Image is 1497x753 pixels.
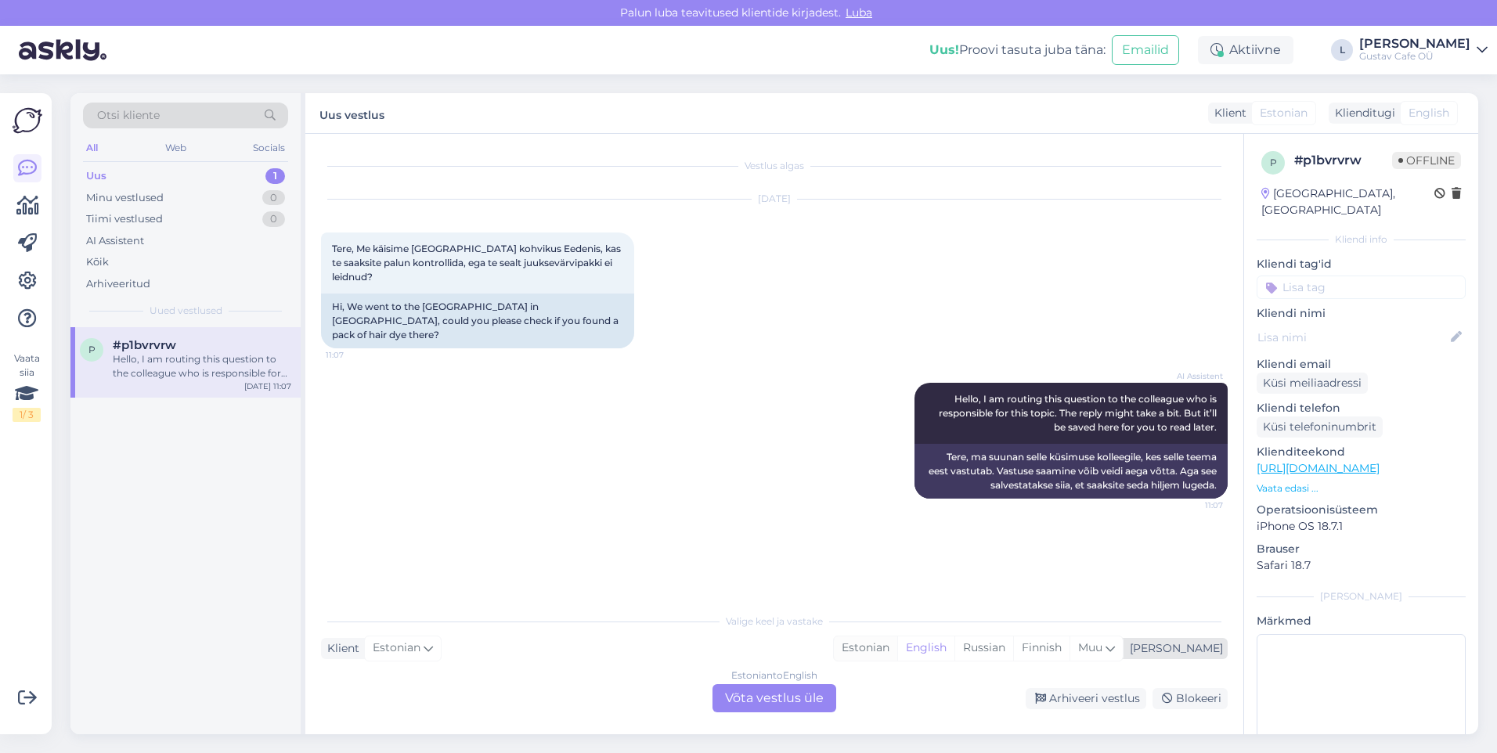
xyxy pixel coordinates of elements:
button: Emailid [1112,35,1179,65]
p: Vaata edasi ... [1257,481,1466,495]
div: [DATE] [321,192,1228,206]
span: Otsi kliente [97,107,160,124]
div: Hello, I am routing this question to the colleague who is responsible for this topic. The reply m... [113,352,291,380]
div: 0 [262,211,285,227]
div: 1 [265,168,285,184]
b: Uus! [929,42,959,57]
span: p [1270,157,1277,168]
span: #p1bvrvrw [113,338,176,352]
p: Kliendi telefon [1257,400,1466,416]
div: [PERSON_NAME] [1257,589,1466,603]
p: Operatsioonisüsteem [1257,502,1466,518]
div: Tiimi vestlused [86,211,163,227]
div: Klient [321,640,359,657]
span: Tere, Me käisime [GEOGRAPHIC_DATA] kohvikus Eedenis, kas te saaksite palun kontrollida, ega te se... [332,243,623,283]
div: Blokeeri [1153,688,1228,709]
div: Vaata siia [13,351,41,422]
div: Finnish [1013,636,1070,660]
div: Estonian [834,636,897,660]
div: 1 / 3 [13,408,41,422]
div: Aktiivne [1198,36,1293,64]
p: Safari 18.7 [1257,557,1466,574]
span: Hello, I am routing this question to the colleague who is responsible for this topic. The reply m... [939,393,1219,433]
span: Offline [1392,152,1461,169]
label: Uus vestlus [319,103,384,124]
div: Klient [1208,105,1246,121]
div: Valige keel ja vastake [321,614,1228,629]
span: Estonian [1260,105,1308,121]
div: [DATE] 11:07 [244,380,291,392]
span: 11:07 [326,349,384,361]
span: p [88,344,96,355]
p: iPhone OS 18.7.1 [1257,518,1466,535]
div: Web [162,138,189,158]
span: English [1409,105,1449,121]
div: Socials [250,138,288,158]
div: L [1331,39,1353,61]
div: Russian [954,636,1013,660]
div: Minu vestlused [86,190,164,206]
div: Arhiveeri vestlus [1026,688,1146,709]
div: Kliendi info [1257,232,1466,247]
div: [GEOGRAPHIC_DATA], [GEOGRAPHIC_DATA] [1261,186,1434,218]
span: Uued vestlused [150,304,222,318]
div: Hi, We went to the [GEOGRAPHIC_DATA] in [GEOGRAPHIC_DATA], could you please check if you found a ... [321,294,634,348]
div: Küsi telefoninumbrit [1257,416,1383,438]
div: [PERSON_NAME] [1124,640,1223,657]
span: Luba [841,5,877,20]
span: 11:07 [1164,499,1223,511]
div: Kõik [86,254,109,270]
div: # p1bvrvrw [1294,151,1392,170]
div: Gustav Cafe OÜ [1359,50,1470,63]
div: All [83,138,101,158]
div: [PERSON_NAME] [1359,38,1470,50]
div: Küsi meiliaadressi [1257,373,1368,394]
div: English [897,636,954,660]
p: Kliendi email [1257,356,1466,373]
p: Brauser [1257,541,1466,557]
input: Lisa tag [1257,276,1466,299]
div: Estonian to English [731,668,817,683]
div: Arhiveeritud [86,276,150,292]
p: Klienditeekond [1257,444,1466,460]
p: Kliendi tag'id [1257,256,1466,272]
div: 0 [262,190,285,206]
span: AI Assistent [1164,370,1223,382]
div: AI Assistent [86,233,144,249]
a: [PERSON_NAME]Gustav Cafe OÜ [1359,38,1488,63]
div: Vestlus algas [321,159,1228,173]
div: Uus [86,168,106,184]
div: Võta vestlus üle [712,684,836,712]
span: Estonian [373,640,420,657]
div: Proovi tasuta juba täna: [929,41,1106,59]
span: Muu [1078,640,1102,654]
p: Kliendi nimi [1257,305,1466,322]
a: [URL][DOMAIN_NAME] [1257,461,1380,475]
div: Klienditugi [1329,105,1395,121]
div: Tere, ma suunan selle küsimuse kolleegile, kes selle teema eest vastutab. Vastuse saamine võib ve... [914,444,1228,499]
img: Askly Logo [13,106,42,135]
p: Märkmed [1257,613,1466,629]
input: Lisa nimi [1257,329,1448,346]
